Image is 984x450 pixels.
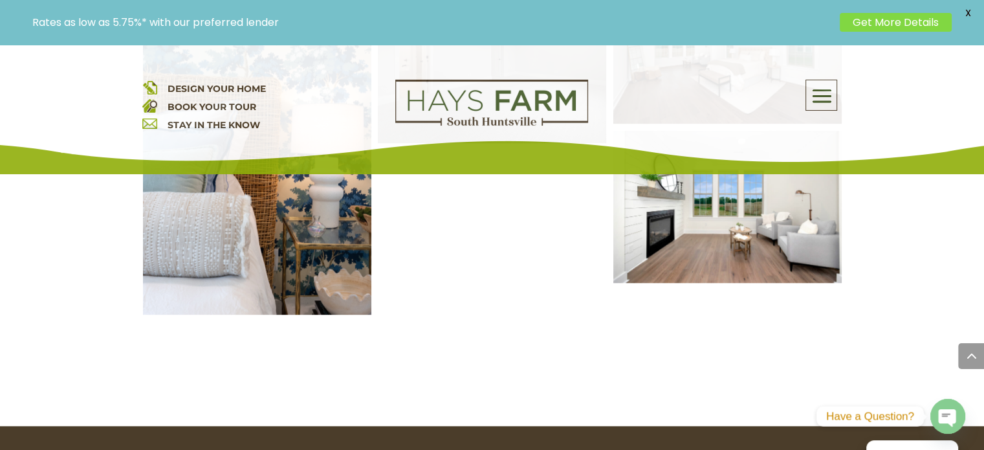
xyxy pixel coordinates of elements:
[840,13,952,32] a: Get More Details
[613,131,842,283] img: 8001 Tupelo Gum -40
[167,119,259,131] a: STAY IN THE KNOW
[395,80,588,126] img: Logo
[167,101,256,113] a: BOOK YOUR TOUR
[958,3,978,23] span: X
[32,16,833,28] p: Rates as low as 5.75%* with our preferred lender
[167,83,265,95] a: DESIGN YOUR HOME
[142,80,157,95] img: design your home
[395,117,588,129] a: hays farm homes huntsville development
[142,98,157,113] img: book your home tour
